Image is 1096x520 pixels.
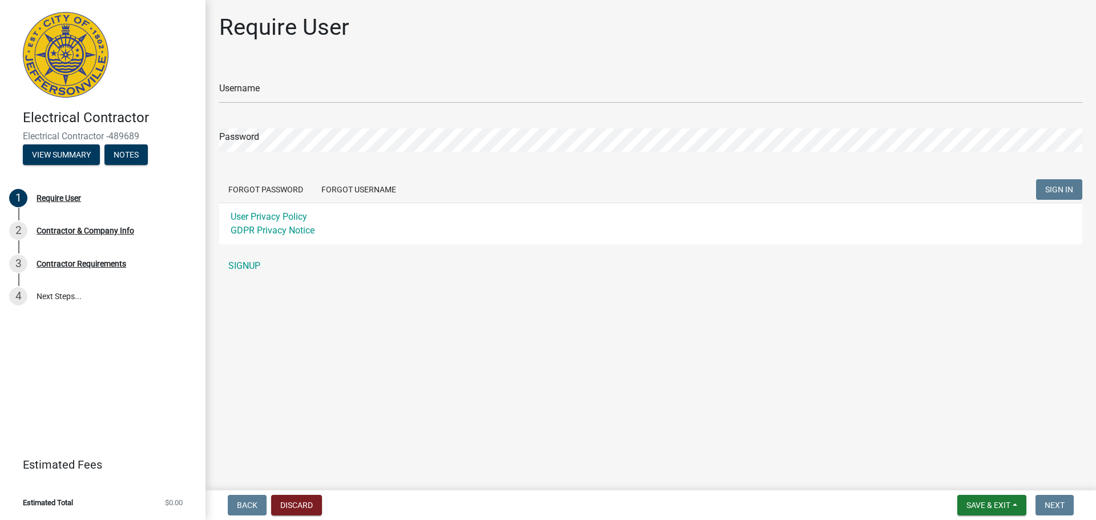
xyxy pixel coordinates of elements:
button: Forgot Password [219,179,312,200]
button: Next [1035,495,1074,515]
a: SIGNUP [219,255,1082,277]
div: Contractor & Company Info [37,227,134,235]
span: SIGN IN [1045,185,1073,194]
div: 2 [9,221,27,240]
button: Forgot Username [312,179,405,200]
span: Save & Exit [966,501,1010,510]
button: Back [228,495,267,515]
div: 3 [9,255,27,273]
a: GDPR Privacy Notice [231,225,315,236]
button: Notes [104,144,148,165]
span: Estimated Total [23,499,73,506]
span: Back [237,501,257,510]
span: Electrical Contractor -489689 [23,131,183,142]
button: View Summary [23,144,100,165]
div: 4 [9,287,27,305]
wm-modal-confirm: Notes [104,151,148,160]
div: Require User [37,194,81,202]
h4: Electrical Contractor [23,110,196,126]
a: Estimated Fees [9,453,187,476]
h1: Require User [219,14,349,41]
button: SIGN IN [1036,179,1082,200]
a: User Privacy Policy [231,211,307,222]
span: $0.00 [165,499,183,506]
img: City of Jeffersonville, Indiana [23,12,108,98]
wm-modal-confirm: Summary [23,151,100,160]
button: Save & Exit [957,495,1026,515]
div: 1 [9,189,27,207]
button: Discard [271,495,322,515]
div: Contractor Requirements [37,260,126,268]
span: Next [1045,501,1065,510]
